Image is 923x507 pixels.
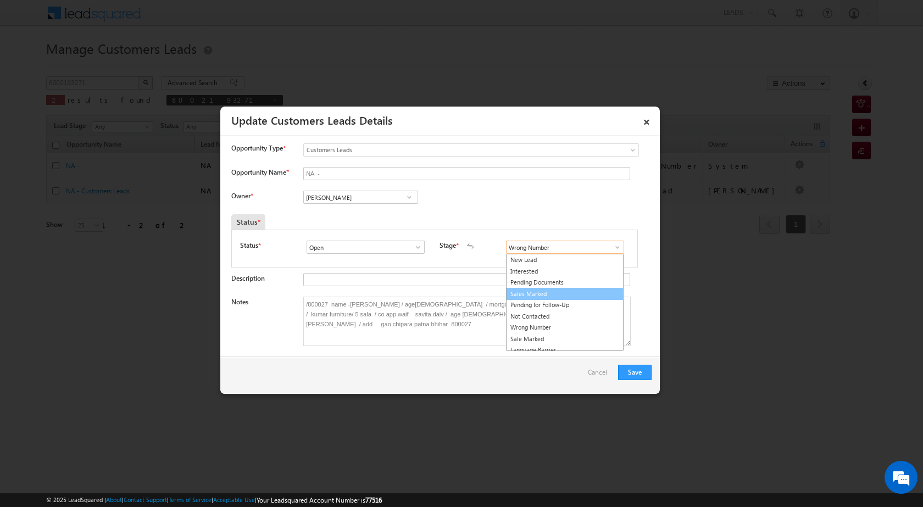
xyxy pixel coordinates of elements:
[303,143,639,157] a: Customers Leads
[149,338,199,353] em: Start Chat
[124,496,167,503] a: Contact Support
[304,145,594,155] span: Customers Leads
[507,277,623,288] a: Pending Documents
[231,298,248,306] label: Notes
[14,102,201,329] textarea: Type your message and hit 'Enter'
[231,214,265,230] div: Status
[588,365,613,386] a: Cancel
[408,242,422,253] a: Show All Items
[637,110,656,130] a: ×
[402,192,416,203] a: Show All Items
[507,254,623,266] a: New Lead
[240,241,258,250] label: Status
[365,496,382,504] span: 77516
[57,58,185,72] div: Chat with us now
[257,496,382,504] span: Your Leadsquared Account Number is
[506,241,624,254] input: Type to Search
[231,192,253,200] label: Owner
[507,333,623,345] a: Sale Marked
[303,191,418,204] input: Type to Search
[507,266,623,277] a: Interested
[106,496,122,503] a: About
[19,58,46,72] img: d_60004797649_company_0_60004797649
[307,241,425,254] input: Type to Search
[46,495,382,505] span: © 2025 LeadSquared | | | | |
[618,365,652,380] button: Save
[507,299,623,311] a: Pending for Follow-Up
[231,112,393,127] a: Update Customers Leads Details
[213,496,255,503] a: Acceptable Use
[506,288,624,300] a: Sales Marked
[180,5,207,32] div: Minimize live chat window
[507,322,623,333] a: Wrong Number
[231,143,283,153] span: Opportunity Type
[169,496,212,503] a: Terms of Service
[440,241,456,250] label: Stage
[231,274,265,282] label: Description
[231,168,288,176] label: Opportunity Name
[507,311,623,322] a: Not Contacted
[608,242,621,253] a: Show All Items
[507,344,623,356] a: Language Barrier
